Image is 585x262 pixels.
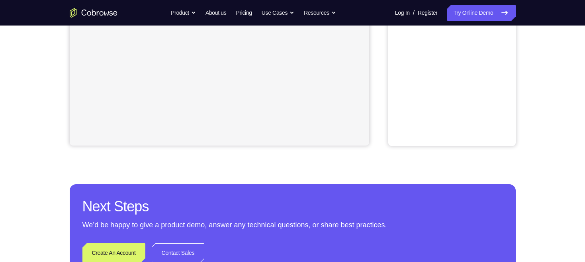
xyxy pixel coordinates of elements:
p: We’d be happy to give a product demo, answer any technical questions, or share best practices. [82,219,503,230]
a: Log In [395,5,410,21]
a: Pricing [236,5,252,21]
button: Resources [304,5,336,21]
a: Try Online Demo [447,5,515,21]
h2: Next Steps [82,197,503,216]
a: Register [418,5,437,21]
button: Use Cases [262,5,294,21]
a: About us [205,5,226,21]
span: / [413,8,415,18]
button: Product [171,5,196,21]
a: Go to the home page [70,8,117,18]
